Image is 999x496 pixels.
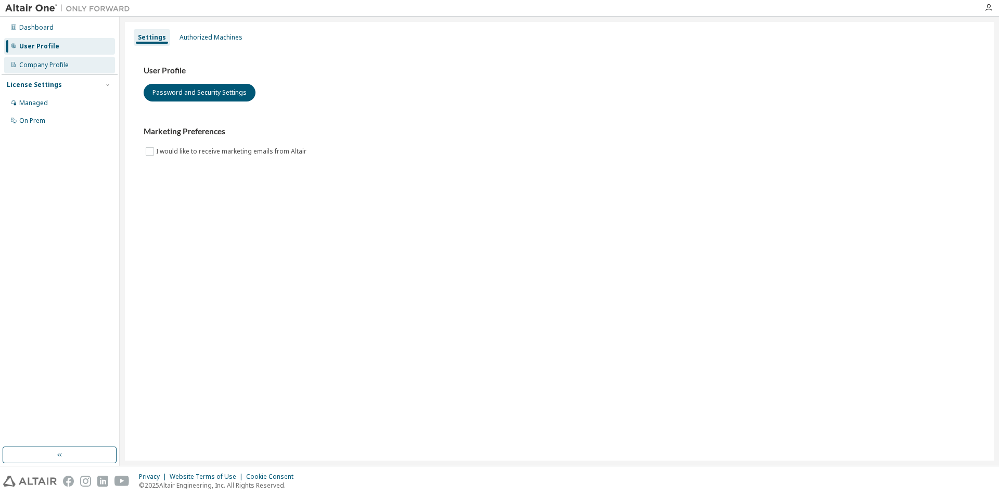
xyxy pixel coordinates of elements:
div: Authorized Machines [180,33,242,42]
div: Privacy [139,473,170,481]
label: I would like to receive marketing emails from Altair [156,145,309,158]
div: Managed [19,99,48,107]
div: Website Terms of Use [170,473,246,481]
img: Altair One [5,3,135,14]
div: Dashboard [19,23,54,32]
div: Cookie Consent [246,473,300,481]
button: Password and Security Settings [144,84,255,101]
img: linkedin.svg [97,476,108,487]
div: User Profile [19,42,59,50]
h3: User Profile [144,66,975,76]
h3: Marketing Preferences [144,126,975,137]
img: facebook.svg [63,476,74,487]
div: Company Profile [19,61,69,69]
div: License Settings [7,81,62,89]
img: instagram.svg [80,476,91,487]
img: altair_logo.svg [3,476,57,487]
p: © 2025 Altair Engineering, Inc. All Rights Reserved. [139,481,300,490]
div: On Prem [19,117,45,125]
div: Settings [138,33,166,42]
img: youtube.svg [114,476,130,487]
